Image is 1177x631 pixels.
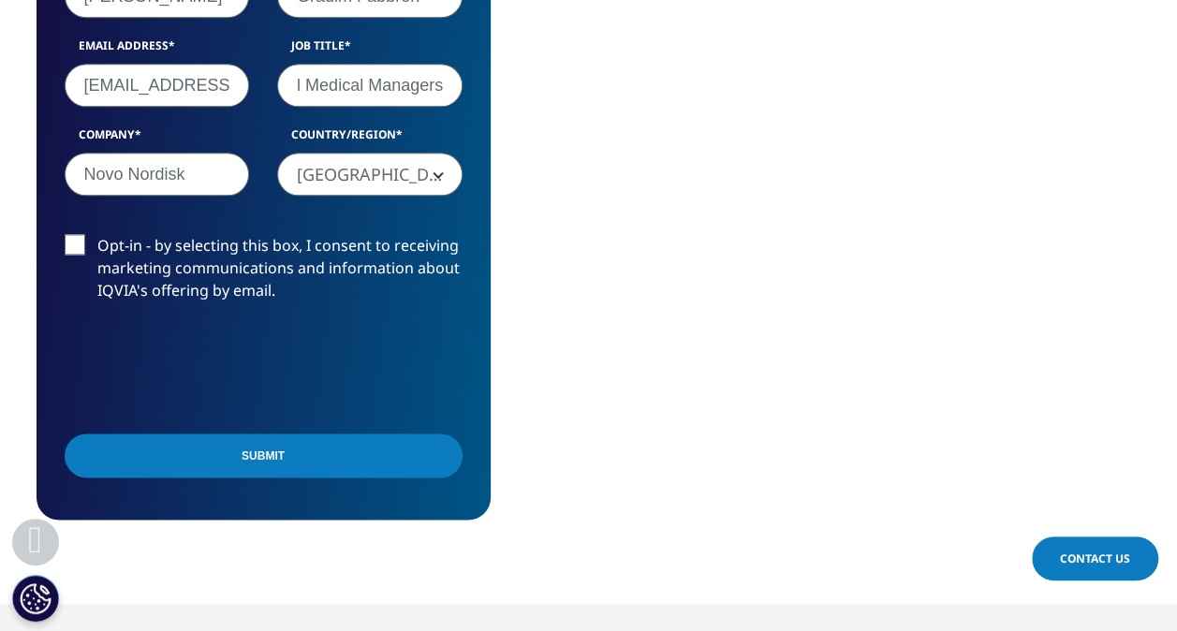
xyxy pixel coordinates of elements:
[65,433,463,477] input: Submit
[12,575,59,622] button: Definições de cookies
[1060,550,1130,566] span: Contact Us
[1032,536,1158,580] a: Contact Us
[65,331,349,404] iframe: reCAPTCHA
[277,126,463,153] label: Country/Region
[65,234,463,312] label: Opt-in - by selecting this box, I consent to receiving marketing communications and information a...
[65,37,250,64] label: Email Address
[277,37,463,64] label: Job Title
[65,126,250,153] label: Company
[278,154,462,197] span: Brazil
[277,153,463,196] span: Brazil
